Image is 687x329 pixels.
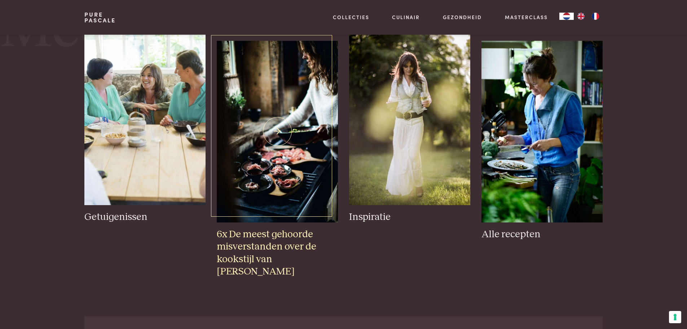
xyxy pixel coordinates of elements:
img: pure-pascale-naessens-Schermafbeelding 1 [217,41,338,222]
a: PurePascale [84,12,116,23]
a: NL [559,13,574,20]
a: FR [588,13,603,20]
img: pure-pascale-naessens-_DSC7670 [481,41,602,222]
a: Masterclass [505,13,548,21]
img: pure-pascale-naessens-Schermafbeelding 11 [84,23,205,205]
a: pure-pascale-naessens-_DSC7670 Alle recepten [481,41,602,241]
ul: Language list [574,13,603,20]
button: Uw voorkeuren voor toestemming voor trackingtechnologieën [669,311,681,323]
aside: Language selected: Nederlands [559,13,603,20]
a: Gezondheid [443,13,482,21]
a: pure-pascale-naessens-Schermafbeelding 1 6x De meest gehoorde misverstanden over de kookstijl van... [217,41,338,278]
h3: Getuigenissen [84,211,205,224]
a: pure-pascale-naessens-Schermafbeelding 11 Getuigenissen [84,23,205,223]
a: EN [574,13,588,20]
img: Pascale Naessens [349,23,470,205]
a: Culinair [392,13,420,21]
h3: Inspiratie [349,211,470,224]
a: Pascale Naessens Inspiratie [349,23,470,223]
div: Language [559,13,574,20]
h3: Alle recepten [481,228,602,241]
a: Collecties [333,13,369,21]
h3: 6x De meest gehoorde misverstanden over de kookstijl van [PERSON_NAME] [217,228,338,278]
